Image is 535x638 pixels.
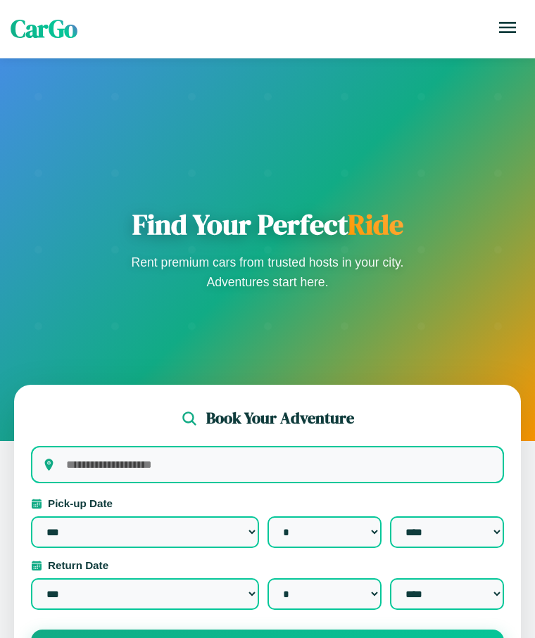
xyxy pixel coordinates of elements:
span: Ride [348,205,403,243]
h1: Find Your Perfect [127,208,408,241]
h2: Book Your Adventure [206,407,354,429]
label: Pick-up Date [31,497,504,509]
span: CarGo [11,12,77,46]
p: Rent premium cars from trusted hosts in your city. Adventures start here. [127,253,408,292]
label: Return Date [31,559,504,571]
